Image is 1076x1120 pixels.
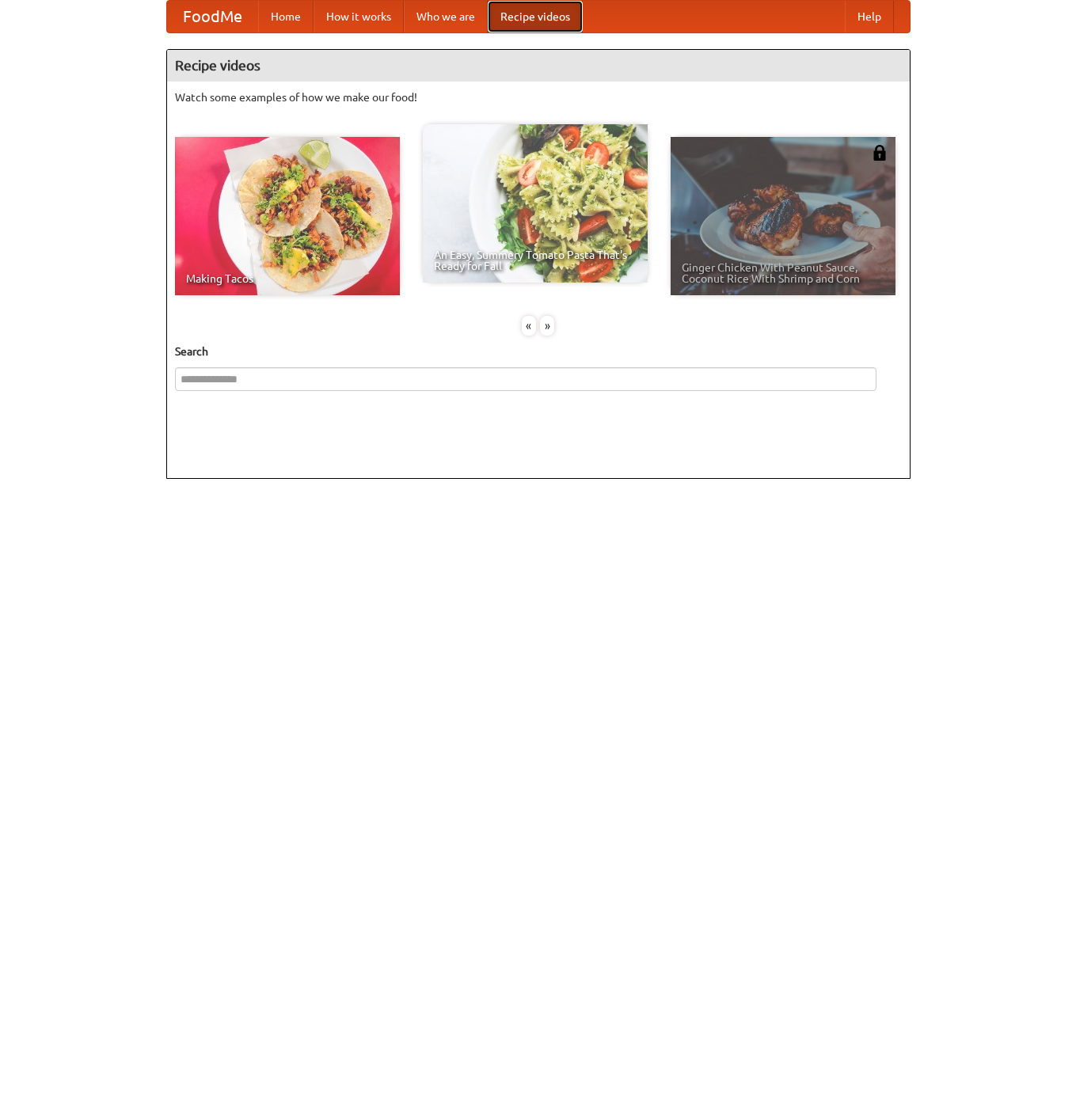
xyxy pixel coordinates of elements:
img: 483408.png [872,145,888,161]
span: An Easy, Summery Tomato Pasta That's Ready for Fall [434,249,637,271]
h4: Recipe videos [167,50,910,82]
span: Making Tacos [186,273,389,284]
a: How it works [314,1,404,32]
a: Home [258,1,314,32]
a: An Easy, Summery Tomato Pasta That's Ready for Fall [423,124,648,283]
a: Help [845,1,894,32]
a: Making Tacos [175,137,400,295]
a: Who we are [404,1,488,32]
a: FoodMe [167,1,258,32]
h5: Search [175,344,902,359]
a: Recipe videos [488,1,583,32]
div: » [540,316,554,336]
div: « [522,316,536,336]
p: Watch some examples of how we make our food! [175,89,902,105]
